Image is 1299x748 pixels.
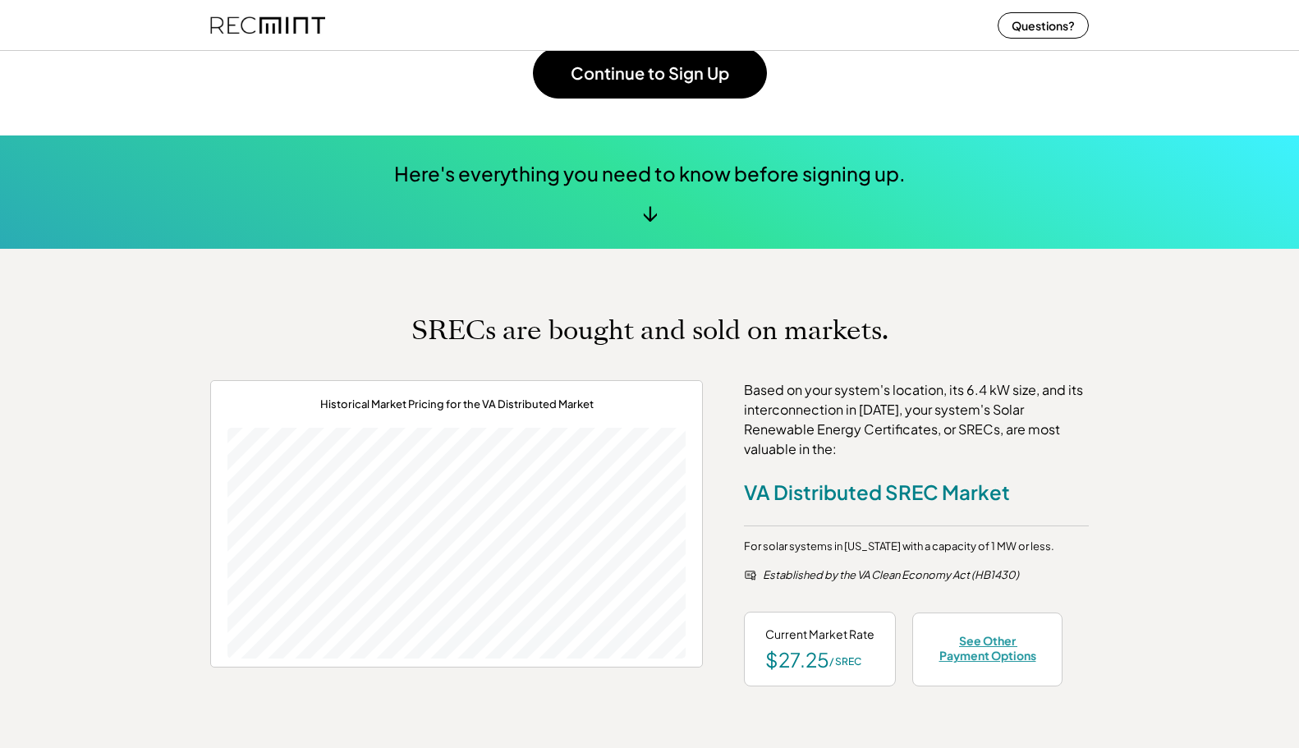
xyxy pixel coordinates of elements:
[533,48,767,99] button: Continue to Sign Up
[934,633,1041,663] div: See Other Payment Options
[829,655,861,669] div: / SREC
[998,12,1089,39] button: Questions?
[765,649,829,669] div: $27.25
[744,480,1010,505] div: VA Distributed SREC Market
[642,200,658,224] div: ↓
[763,567,1089,584] div: Established by the VA Clean Economy Act (HB1430)
[744,539,1054,555] div: For solar systems in [US_STATE] with a capacity of 1 MW or less.
[210,3,325,47] img: recmint-logotype%403x%20%281%29.jpeg
[765,626,874,643] div: Current Market Rate
[744,380,1089,459] div: Based on your system's location, its 6.4 kW size, and its interconnection in [DATE], your system'...
[411,314,888,346] h1: SRECs are bought and sold on markets.
[394,160,906,188] div: Here's everything you need to know before signing up.
[320,397,594,411] div: Historical Market Pricing for the VA Distributed Market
